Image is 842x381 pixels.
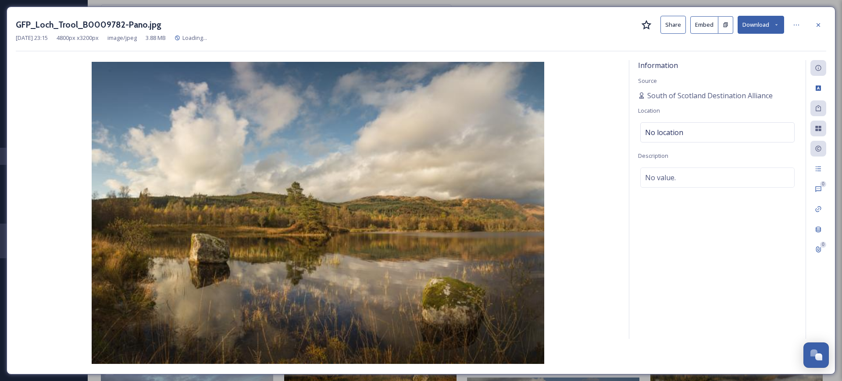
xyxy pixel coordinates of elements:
span: Information [638,61,678,70]
span: Source [638,77,657,85]
span: 4800 px x 3200 px [57,34,99,42]
span: 3.88 MB [146,34,166,42]
span: Description [638,152,668,160]
span: image/jpeg [107,34,137,42]
span: No location [645,127,683,138]
h3: GFP_Loch_Trool_B0009782-Pano.jpg [16,18,161,31]
div: 0 [820,181,826,187]
img: 8b7e38cf-d459-4758-8be7-c9373c4e0640.jpg [16,62,620,364]
button: Download [738,16,784,34]
button: Embed [690,16,718,34]
div: 0 [820,242,826,248]
button: Share [660,16,686,34]
button: Open Chat [803,342,829,368]
span: Location [638,107,660,114]
span: [DATE] 23:15 [16,34,48,42]
span: No value. [645,172,676,183]
span: South of Scotland Destination Alliance [647,90,773,101]
span: Loading... [182,34,207,42]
